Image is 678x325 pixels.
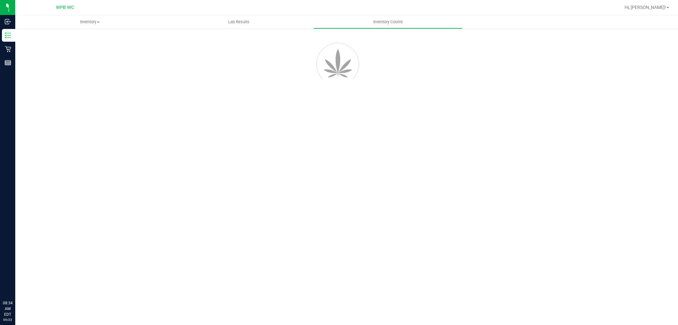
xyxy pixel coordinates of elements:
[220,19,258,25] span: Lab Results
[5,32,11,39] inline-svg: Inventory
[5,46,11,52] inline-svg: Retail
[365,19,412,25] span: Inventory Counts
[625,5,666,10] span: Hi, [PERSON_NAME]!
[15,15,164,29] a: Inventory
[3,317,12,322] p: 09/23
[5,18,11,25] inline-svg: Inbound
[313,15,462,29] a: Inventory Counts
[164,15,313,29] a: Lab Results
[5,60,11,66] inline-svg: Reports
[56,5,74,10] span: WPB WC
[15,19,164,25] span: Inventory
[3,300,12,317] p: 08:34 AM EDT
